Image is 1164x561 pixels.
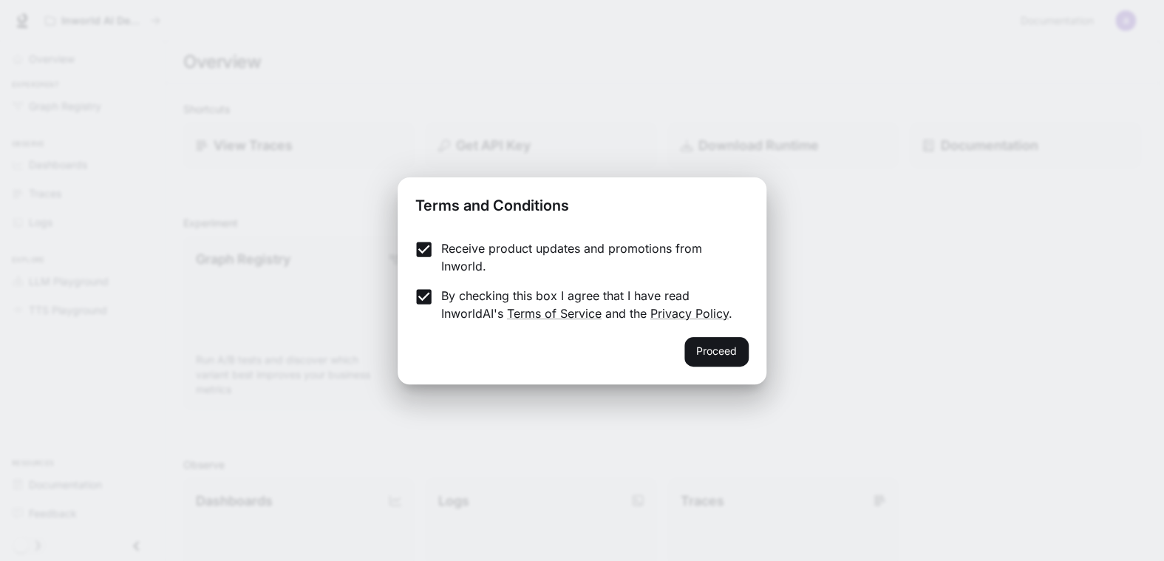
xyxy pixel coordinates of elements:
[507,306,602,321] a: Terms of Service
[441,287,737,322] p: By checking this box I agree that I have read InworldAI's and the .
[684,337,749,367] button: Proceed
[650,306,729,321] a: Privacy Policy
[398,177,766,228] h2: Terms and Conditions
[441,239,737,275] p: Receive product updates and promotions from Inworld.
